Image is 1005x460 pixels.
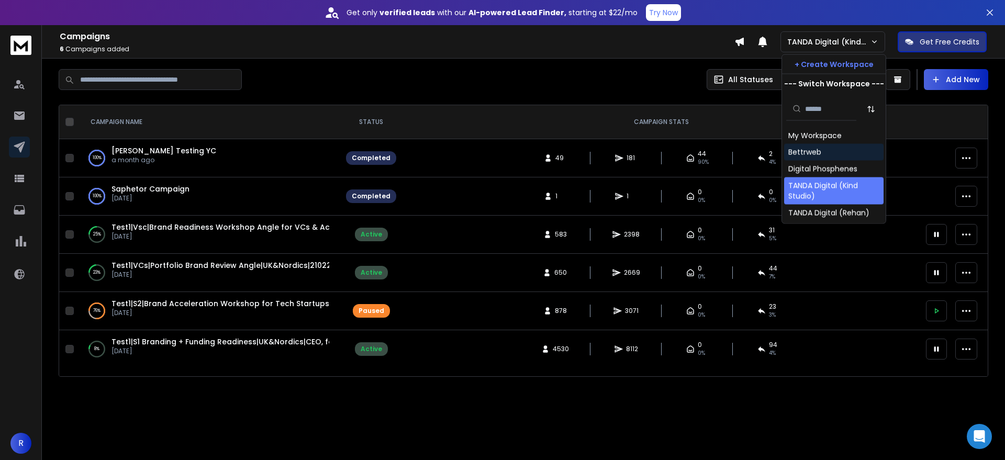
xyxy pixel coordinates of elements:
p: [DATE] [111,232,329,241]
td: 8%Test1|S1 Branding + Funding Readiness|UK&Nordics|CEO, founder|210225[DATE] [78,330,340,368]
button: Sort by Sort A-Z [861,98,881,119]
th: CAMPAIGN STATS [403,105,920,139]
p: 76 % [93,306,100,316]
td: 100%Saphetor Campaign[DATE] [78,177,340,216]
span: 0 [698,302,702,311]
div: Active [361,268,382,277]
button: Get Free Credits [898,31,987,52]
button: + Create Workspace [782,55,886,74]
p: 8 % [94,344,99,354]
div: Completed [352,154,390,162]
a: Test1|Vsc|Brand Readiness Workshop Angle for VCs & Accelerators|UK&nordics|210225 [111,222,445,232]
div: Open Intercom Messenger [967,424,992,449]
button: R [10,433,31,454]
span: 1 [627,192,637,200]
span: 4 % [769,349,776,357]
img: logo [10,36,31,55]
span: 0% [698,273,705,281]
span: 181 [627,154,637,162]
div: TANDA Digital (Rehan) [788,208,869,218]
p: 100 % [93,153,102,163]
div: Digital Phosphenes [788,164,857,174]
div: Bettrweb [788,147,821,158]
div: TANDA Digital (Kind Studio) [788,181,879,201]
p: [DATE] [111,194,189,203]
span: 0 [698,188,702,196]
p: TANDA Digital (Kind Studio) [787,37,870,47]
p: Try Now [649,7,678,18]
p: Get only with our starting at $22/mo [347,7,638,18]
span: 8112 [626,345,638,353]
span: 3071 [625,307,639,315]
span: 7 % [769,273,775,281]
span: 44 [769,264,777,273]
td: 76%Test1|S2|Brand Acceleration Workshop for Tech Startups|[GEOGRAPHIC_DATA], [DEMOGRAPHIC_DATA]|C... [78,292,340,330]
span: 0 [698,341,702,349]
th: STATUS [340,105,403,139]
span: 44 [698,150,706,158]
div: Active [361,230,382,239]
p: --- Switch Workspace --- [784,78,884,89]
span: 0 % [769,196,776,205]
a: Test1|S1 Branding + Funding Readiness|UK&Nordics|CEO, founder|210225 [111,336,384,347]
p: All Statuses [728,74,773,85]
span: 23 [769,302,776,311]
p: a month ago [111,156,216,164]
button: Add New [924,69,988,90]
h1: Campaigns [60,30,734,43]
p: 23 % [93,267,100,278]
p: + Create Workspace [795,59,874,70]
th: CAMPAIGN NAME [78,105,340,139]
p: Get Free Credits [920,37,979,47]
span: 4530 [553,345,569,353]
div: Paused [359,307,384,315]
a: Saphetor Campaign [111,184,189,194]
span: 2669 [624,268,640,277]
span: 3 % [769,311,776,319]
span: 0% [698,349,705,357]
div: My Workspace [788,130,842,141]
span: 0% [698,234,705,243]
p: Campaigns added [60,45,734,53]
span: 49 [555,154,566,162]
span: 5 % [769,234,776,243]
div: Active [361,345,382,353]
strong: AI-powered Lead Finder, [468,7,566,18]
div: Completed [352,192,390,200]
button: Try Now [646,4,681,21]
p: 100 % [93,191,102,201]
strong: verified leads [379,7,435,18]
td: 25%Test1|Vsc|Brand Readiness Workshop Angle for VCs & Accelerators|UK&nordics|210225[DATE] [78,216,340,254]
span: 90 % [698,158,709,166]
span: 0 [698,226,702,234]
p: [DATE] [111,309,329,317]
span: 0 [698,264,702,273]
span: 31 [769,226,775,234]
span: 6 [60,44,64,53]
span: 94 [769,341,777,349]
td: 23%Test1|VCs|Portfolio Brand Review Angle|UK&Nordics|210225[DATE] [78,254,340,292]
a: Test1|VCs|Portfolio Brand Review Angle|UK&Nordics|210225 [111,260,336,271]
p: [DATE] [111,271,329,279]
p: 25 % [93,229,101,240]
a: [PERSON_NAME] Testing YC [111,145,216,156]
span: 0 [769,188,773,196]
span: 1 [555,192,566,200]
span: 2 [769,150,773,158]
span: 0% [698,311,705,319]
span: 583 [555,230,567,239]
a: Test1|S2|Brand Acceleration Workshop for Tech Startups|[GEOGRAPHIC_DATA], [DEMOGRAPHIC_DATA]|CEO,... [111,298,588,309]
span: 650 [554,268,567,277]
p: [DATE] [111,347,329,355]
span: 2398 [624,230,640,239]
td: 100%[PERSON_NAME] Testing YCa month ago [78,139,340,177]
span: 0% [698,196,705,205]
